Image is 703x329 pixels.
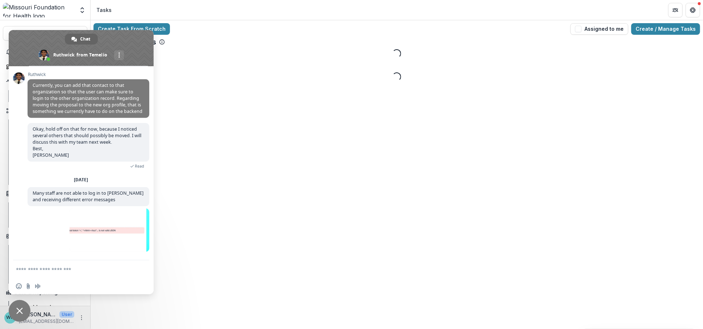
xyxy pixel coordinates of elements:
[35,283,41,289] span: Audio message
[3,287,87,298] button: Open Data & Reporting
[668,3,683,17] button: Partners
[74,178,88,182] div: [DATE]
[686,3,700,17] button: Get Help
[114,50,124,60] div: More channels
[3,231,87,242] button: Open Contacts
[33,126,141,158] span: Okay, hold off on that for now, because I noticed several others that should possibly be moved. I...
[12,301,87,313] a: Dashboard
[631,23,700,35] a: Create / Manage Tasks
[65,34,98,45] div: Chat
[3,188,87,199] button: Open Documents
[3,76,87,87] button: Open Activity
[3,61,87,73] a: Dashboard
[135,164,144,169] span: Read
[16,266,130,273] textarea: Compose your message...
[93,23,170,35] a: Create Task From Scratch
[80,34,91,45] span: Chat
[7,315,14,320] div: Wendy Rohrbach
[33,82,142,114] span: Currently, you can add that contact to that organization so that the user can make sure to login ...
[25,283,31,289] span: Send a file
[9,300,30,322] div: Close chat
[19,311,57,318] p: [PERSON_NAME]
[23,303,82,311] div: Dashboard
[93,5,115,15] nav: breadcrumb
[3,3,74,17] img: Missouri Foundation for Health logo
[570,23,628,35] button: Assigned to me
[19,318,74,325] p: [EMAIL_ADDRESS][DOMAIN_NAME]
[59,311,74,318] p: User
[3,46,87,58] button: Notifications24
[28,72,149,77] span: Ruthwick
[3,105,87,117] button: Open Workflows
[63,29,81,37] div: Ctrl + K
[77,3,87,17] button: Open entity switcher
[96,6,112,14] div: Tasks
[77,313,86,322] button: More
[33,190,143,203] span: Many staff are not able to log in to [PERSON_NAME] and receiving different error messages
[16,283,22,289] span: Insert an emoji
[3,26,87,41] button: Search...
